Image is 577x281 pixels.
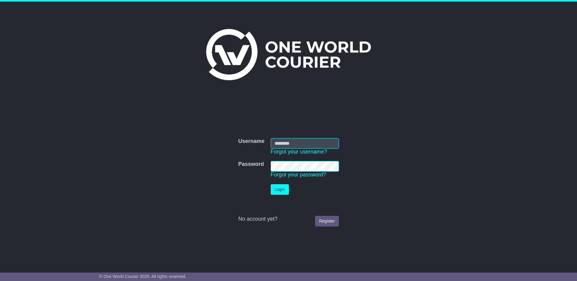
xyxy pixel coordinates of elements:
label: Password [238,161,264,168]
span: © One World Courier 2025. All rights reserved. [99,274,186,279]
img: One World [206,29,371,80]
a: Register [315,216,339,226]
a: Forgot your password? [271,172,326,178]
div: No account yet? [238,216,339,223]
button: Login [271,184,289,195]
a: Forgot your username? [271,149,327,155]
label: Username [238,138,264,145]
